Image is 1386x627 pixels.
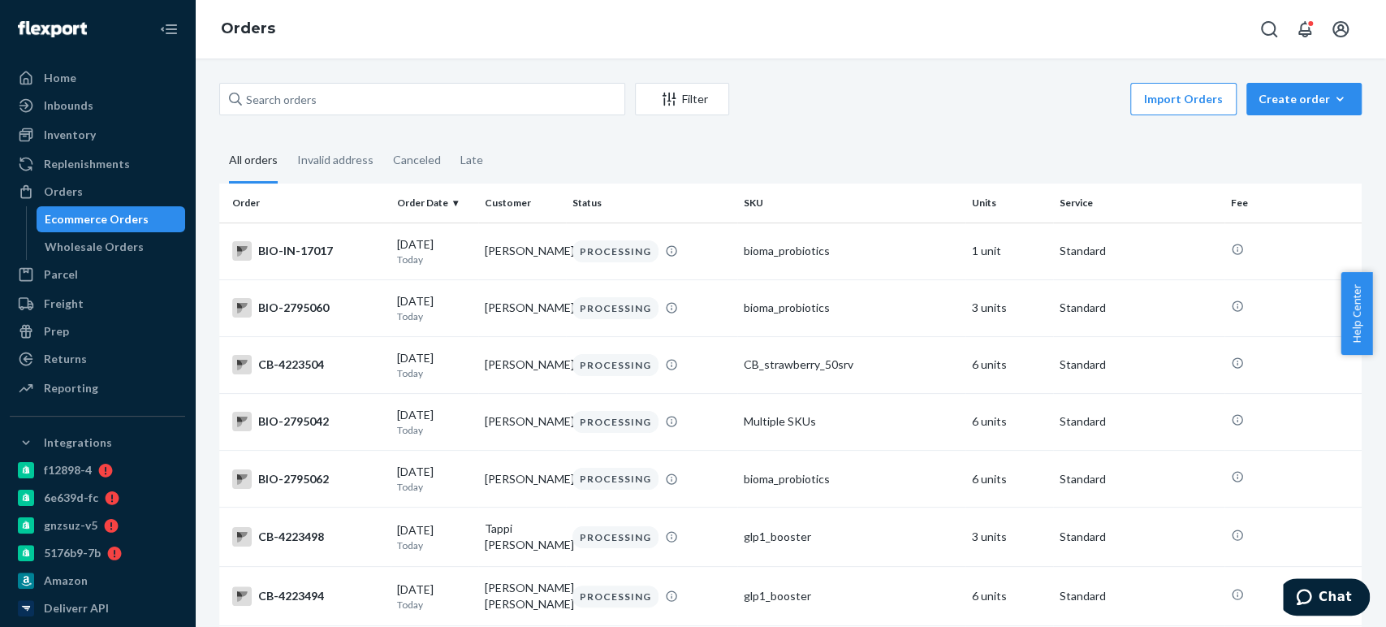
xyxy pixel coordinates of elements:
[1060,529,1218,545] p: Standard
[478,223,566,279] td: [PERSON_NAME]
[391,184,478,223] th: Order Date
[10,262,185,288] a: Parcel
[219,184,391,223] th: Order
[397,522,472,552] div: [DATE]
[153,13,185,45] button: Close Navigation
[965,184,1053,223] th: Units
[460,139,483,181] div: Late
[44,517,97,534] div: gnzsuz-v5
[10,430,185,456] button: Integrations
[219,83,625,115] input: Search orders
[965,451,1053,508] td: 6 units
[397,582,472,612] div: [DATE]
[478,508,566,567] td: Tappi [PERSON_NAME]
[297,139,373,181] div: Invalid address
[478,451,566,508] td: [PERSON_NAME]
[18,21,87,37] img: Flexport logo
[10,179,185,205] a: Orders
[232,355,384,374] div: CB-4223504
[10,122,185,148] a: Inventory
[1053,184,1224,223] th: Service
[37,206,186,232] a: Ecommerce Orders
[10,568,185,594] a: Amazon
[10,485,185,511] a: 6e639d-fc
[744,357,959,373] div: CB_strawberry_50srv
[10,151,185,177] a: Replenishments
[208,6,288,53] ol: breadcrumbs
[572,411,658,433] div: PROCESSING
[44,351,87,367] div: Returns
[965,393,1053,450] td: 6 units
[397,423,472,437] p: Today
[232,412,384,431] div: BIO-2795042
[1341,272,1372,355] span: Help Center
[10,318,185,344] a: Prep
[744,529,959,545] div: glp1_booster
[1060,357,1218,373] p: Standard
[10,512,185,538] a: gnzsuz-v5
[1060,588,1218,604] p: Standard
[397,236,472,266] div: [DATE]
[478,393,566,450] td: [PERSON_NAME]
[636,91,728,107] div: Filter
[1130,83,1237,115] button: Import Orders
[229,139,278,184] div: All orders
[37,234,186,260] a: Wholesale Orders
[572,526,658,548] div: PROCESSING
[232,527,384,547] div: CB-4223498
[737,184,965,223] th: SKU
[232,241,384,261] div: BIO-IN-17017
[1060,471,1218,487] p: Standard
[44,266,78,283] div: Parcel
[572,468,658,490] div: PROCESSING
[965,567,1053,626] td: 6 units
[44,490,98,506] div: 6e639d-fc
[44,600,109,616] div: Deliverr API
[44,156,130,172] div: Replenishments
[744,243,959,259] div: bioma_probiotics
[393,139,441,181] div: Canceled
[397,464,472,494] div: [DATE]
[10,346,185,372] a: Returns
[572,240,658,262] div: PROCESSING
[397,538,472,552] p: Today
[44,435,112,451] div: Integrations
[1246,83,1362,115] button: Create order
[572,586,658,608] div: PROCESSING
[221,19,275,37] a: Orders
[44,127,96,143] div: Inventory
[1060,413,1218,430] p: Standard
[635,83,729,115] button: Filter
[45,211,149,227] div: Ecommerce Orders
[10,291,185,317] a: Freight
[1060,243,1218,259] p: Standard
[1060,300,1218,316] p: Standard
[10,457,185,483] a: f12898-4
[10,65,185,91] a: Home
[10,595,185,621] a: Deliverr API
[397,253,472,266] p: Today
[1253,13,1285,45] button: Open Search Box
[397,598,472,612] p: Today
[485,196,559,210] div: Customer
[397,350,472,380] div: [DATE]
[478,336,566,393] td: [PERSON_NAME]
[744,300,959,316] div: bioma_probiotics
[44,184,83,200] div: Orders
[965,336,1053,393] td: 6 units
[397,480,472,494] p: Today
[44,462,92,478] div: f12898-4
[1289,13,1321,45] button: Open notifications
[1283,578,1370,619] iframe: Opens a widget where you can chat to one of our agents
[478,279,566,336] td: [PERSON_NAME]
[232,586,384,606] div: CB-4223494
[572,354,658,376] div: PROCESSING
[44,323,69,339] div: Prep
[744,588,959,604] div: glp1_booster
[478,567,566,626] td: [PERSON_NAME] [PERSON_NAME]
[44,545,101,561] div: 5176b9-7b
[44,380,98,396] div: Reporting
[397,293,472,323] div: [DATE]
[44,296,84,312] div: Freight
[572,297,658,319] div: PROCESSING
